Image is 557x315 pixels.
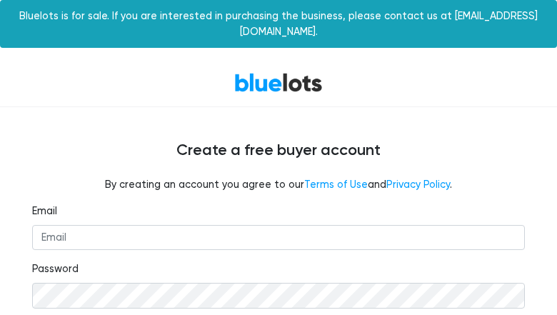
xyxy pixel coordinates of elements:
[234,72,323,93] a: BlueLots
[304,179,368,191] a: Terms of Use
[32,141,525,160] h4: Create a free buyer account
[386,179,450,191] a: Privacy Policy
[32,204,57,219] label: Email
[32,177,525,193] fieldset: By creating an account you agree to our and .
[32,261,79,277] label: Password
[32,225,525,251] input: Email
